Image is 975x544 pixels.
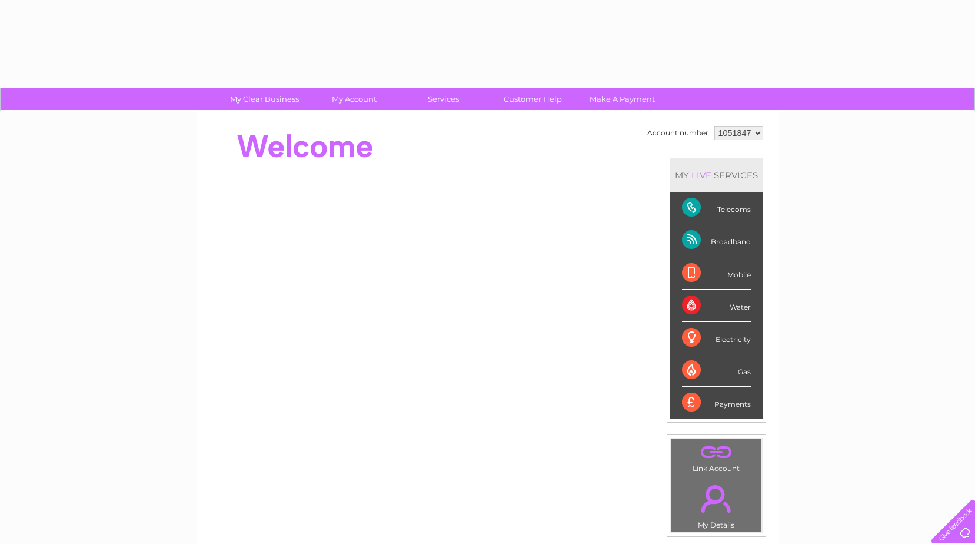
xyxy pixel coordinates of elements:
[644,123,711,143] td: Account number
[674,478,758,519] a: .
[574,88,671,110] a: Make A Payment
[670,158,763,192] div: MY SERVICES
[671,475,762,533] td: My Details
[484,88,581,110] a: Customer Help
[682,257,751,290] div: Mobile
[689,170,714,181] div: LIVE
[671,439,762,476] td: Link Account
[682,290,751,322] div: Water
[682,224,751,257] div: Broadband
[395,88,492,110] a: Services
[674,442,758,463] a: .
[682,354,751,387] div: Gas
[216,88,313,110] a: My Clear Business
[682,192,751,224] div: Telecoms
[305,88,402,110] a: My Account
[682,387,751,419] div: Payments
[682,322,751,354] div: Electricity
